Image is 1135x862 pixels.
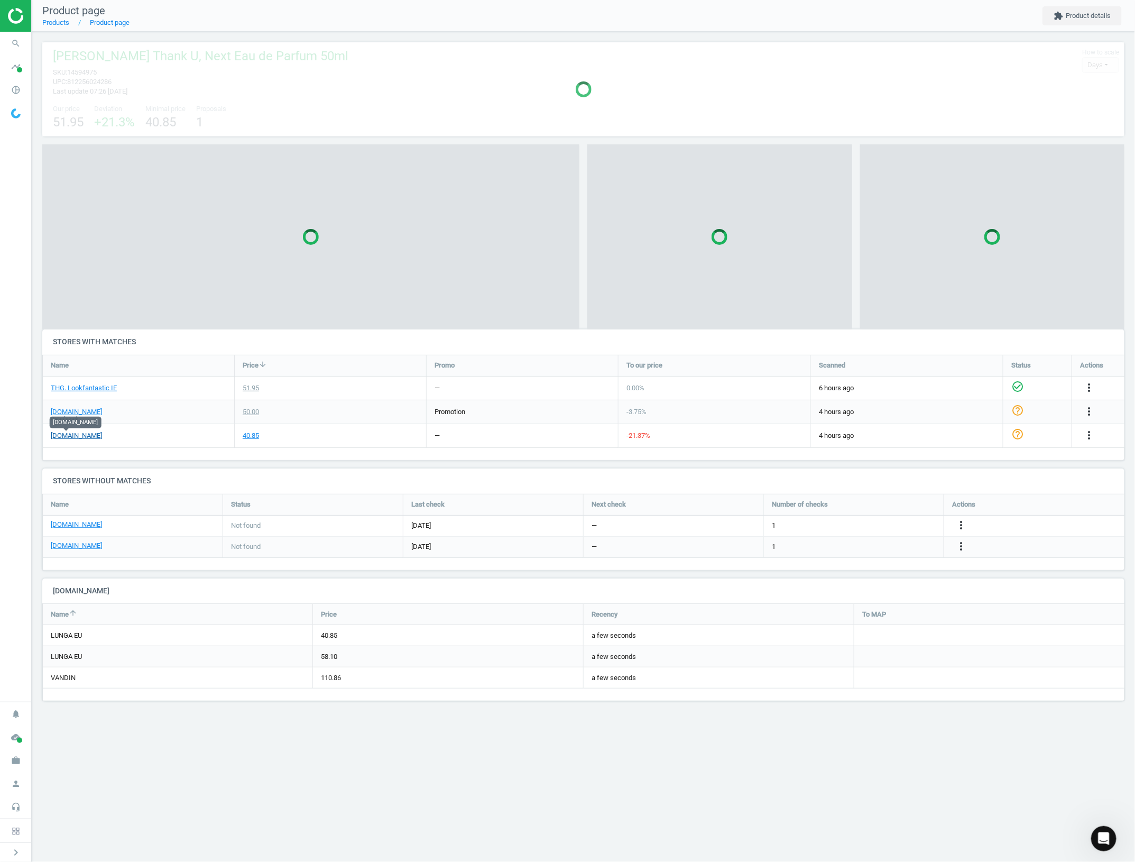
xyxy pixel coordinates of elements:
[955,540,967,553] i: more_vert
[952,500,975,509] span: Actions
[51,383,117,393] a: THG. Lookfantastic IE
[411,521,575,530] span: [DATE]
[592,500,626,509] span: Next check
[435,431,440,441] div: —
[819,361,845,370] span: Scanned
[592,542,597,552] span: —
[313,667,583,688] div: 110.86
[243,361,259,370] span: Price
[435,383,440,393] div: —
[51,500,69,509] span: Name
[1083,405,1095,419] button: more_vert
[772,500,828,509] span: Number of checks
[626,361,662,370] span: To our price
[42,329,1124,354] h4: Stores with matches
[411,542,575,552] span: [DATE]
[819,383,995,393] span: 6 hours ago
[243,383,259,393] div: 51.95
[1083,381,1095,394] i: more_vert
[955,519,967,531] i: more_vert
[51,431,102,441] a: [DOMAIN_NAME]
[435,361,455,370] span: Promo
[51,407,102,417] a: [DOMAIN_NAME]
[6,57,26,77] i: timeline
[626,408,647,416] span: -3.75 %
[8,8,83,24] img: ajHJNr6hYgQAAAAASUVORK5CYII=
[435,408,465,416] span: promotion
[592,673,846,683] span: a few seconds
[259,360,267,369] i: arrow_downward
[11,108,21,118] img: wGWNvw8QSZomAAAAABJRU5ErkJggg==
[243,407,259,417] div: 50.00
[1083,405,1095,418] i: more_vert
[1042,6,1122,25] button: extensionProduct details
[42,579,1124,603] h4: [DOMAIN_NAME]
[955,519,967,533] button: more_vert
[51,361,69,370] span: Name
[592,652,846,662] span: a few seconds
[626,384,644,392] span: 0.00 %
[1083,381,1095,395] button: more_vert
[862,610,886,619] span: To MAP
[69,609,77,617] i: arrow_upward
[90,19,130,26] a: Product page
[1011,380,1024,393] i: check_circle_outline
[321,610,337,619] span: Price
[42,4,105,17] span: Product page
[6,727,26,747] i: cloud_done
[626,432,650,439] span: -21.37 %
[772,542,776,552] span: 1
[1083,429,1095,442] i: more_vert
[10,846,22,859] i: chevron_right
[243,431,259,441] div: 40.85
[51,674,76,682] a: VANDIN
[1091,826,1116,851] iframe: Intercom live chat
[1083,429,1095,443] button: more_vert
[6,704,26,724] i: notifications
[313,625,583,646] div: 40.85
[231,500,251,509] span: Status
[3,846,29,859] button: chevron_right
[51,520,102,529] a: [DOMAIN_NAME]
[411,500,445,509] span: Last check
[592,631,846,640] span: a few seconds
[819,431,995,441] span: 4 hours ago
[6,80,26,100] i: pie_chart_outlined
[51,610,69,619] span: Name
[42,469,1124,493] h4: Stores without matches
[592,521,597,530] span: —
[955,540,967,554] button: more_vert
[1054,11,1063,21] i: extension
[6,750,26,771] i: work
[6,33,26,53] i: search
[51,631,82,639] a: LUNGA EU
[6,797,26,817] i: headset_mic
[231,521,261,530] span: Not found
[6,774,26,794] i: person
[819,407,995,417] span: 4 hours ago
[51,653,82,661] a: LUNGA EU
[1011,361,1031,370] span: Status
[1011,428,1024,441] i: help_outline
[772,521,776,530] span: 1
[313,646,583,667] div: 58.10
[50,417,101,428] div: [DOMAIN_NAME]
[231,542,261,552] span: Not found
[592,610,617,619] span: Recency
[1011,404,1024,417] i: help_outline
[51,541,102,551] a: [DOMAIN_NAME]
[1080,361,1103,370] span: Actions
[42,19,69,26] a: Products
